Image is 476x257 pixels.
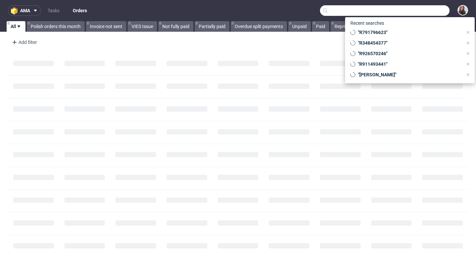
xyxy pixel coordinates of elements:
[195,21,229,32] a: Partially paid
[7,21,25,32] a: All
[355,29,463,36] span: "R791796623"
[355,61,463,67] span: "R911493441"
[231,21,287,32] a: Overdue split payments
[355,71,463,78] span: "[PERSON_NAME]"
[9,37,38,48] div: Add filter
[331,21,353,32] a: Reprint
[312,21,329,32] a: Paid
[348,18,387,28] span: Recent searches
[86,21,126,32] a: Invoice not sent
[69,5,91,16] a: Orders
[11,7,20,15] img: logo
[355,40,463,46] span: "R348454377"
[20,8,30,13] span: ama
[27,21,85,32] a: Polish orders this month
[355,50,463,57] span: "R926570246"
[128,21,157,32] a: VIES Issue
[44,5,63,16] a: Tasks
[288,21,311,32] a: Unpaid
[8,5,41,16] button: ama
[458,6,467,15] img: Sandra Beśka
[158,21,193,32] a: Not fully paid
